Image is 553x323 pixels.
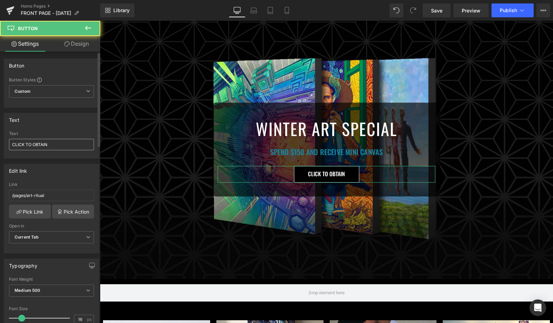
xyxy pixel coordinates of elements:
[118,126,336,137] h1: SPEND $150 AND RECEIVE MINI CANVAS
[491,3,534,17] button: Publish
[229,3,245,17] a: Desktop
[100,3,134,17] a: New Library
[9,182,94,187] div: Link
[279,3,295,17] a: Mobile
[18,26,38,31] span: Button
[245,3,262,17] a: Laptop
[51,36,102,52] a: Design
[9,59,24,69] div: Button
[15,288,40,293] b: Medium 500
[406,3,420,17] button: Redo
[262,3,279,17] a: Tablet
[21,3,100,9] a: Home Pages
[52,205,94,218] a: Pick Action
[462,7,480,14] span: Preview
[390,3,403,17] button: Undo
[21,10,71,16] span: FRONT PAGE - [DATE]
[9,205,51,218] a: Pick Link
[87,317,93,322] span: px
[431,7,442,14] span: Save
[529,299,546,316] div: Open Intercom Messenger
[9,259,37,269] div: Typography
[9,131,94,136] div: Text
[9,277,94,282] div: Font Weight
[453,3,489,17] a: Preview
[15,234,39,240] b: Current Tab
[9,77,94,82] div: Button Styles
[118,96,336,120] h1: WINTER ART SPECIAL
[194,145,259,162] a: CLICK TO OBTAIN
[536,3,550,17] button: More
[9,224,94,228] div: Open in
[208,149,245,158] span: CLICK TO OBTAIN
[500,8,517,13] span: Publish
[9,113,19,123] div: Text
[113,7,130,14] span: Library
[15,89,30,95] b: Custom
[9,164,27,174] div: Edit link
[9,306,94,311] div: Font Size
[9,190,94,201] input: https://your-shop.myshopify.com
